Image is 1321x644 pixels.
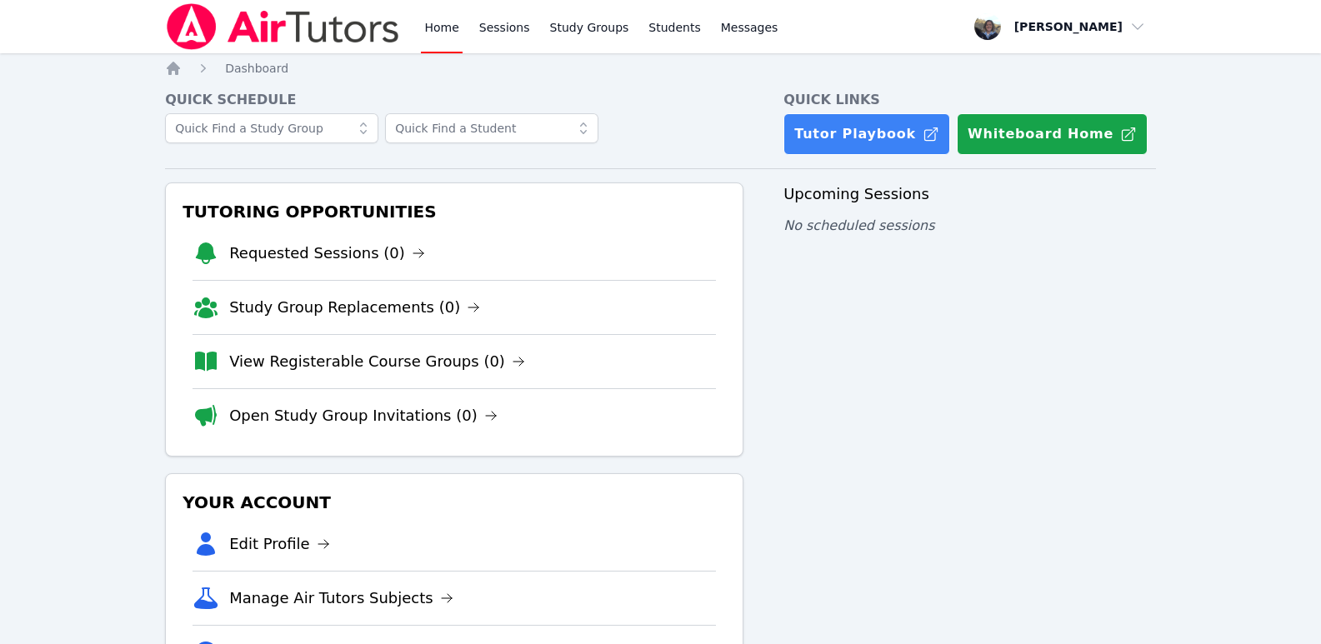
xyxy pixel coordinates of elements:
[385,113,598,143] input: Quick Find a Student
[957,113,1148,155] button: Whiteboard Home
[165,90,743,110] h4: Quick Schedule
[229,532,330,556] a: Edit Profile
[229,587,453,610] a: Manage Air Tutors Subjects
[229,242,425,265] a: Requested Sessions (0)
[229,350,525,373] a: View Registerable Course Groups (0)
[229,296,480,319] a: Study Group Replacements (0)
[721,19,778,36] span: Messages
[179,487,729,517] h3: Your Account
[783,90,1156,110] h4: Quick Links
[165,113,378,143] input: Quick Find a Study Group
[179,197,729,227] h3: Tutoring Opportunities
[783,182,1156,206] h3: Upcoming Sessions
[225,60,288,77] a: Dashboard
[165,60,1156,77] nav: Breadcrumb
[783,113,950,155] a: Tutor Playbook
[165,3,401,50] img: Air Tutors
[229,404,498,427] a: Open Study Group Invitations (0)
[783,217,934,233] span: No scheduled sessions
[225,62,288,75] span: Dashboard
